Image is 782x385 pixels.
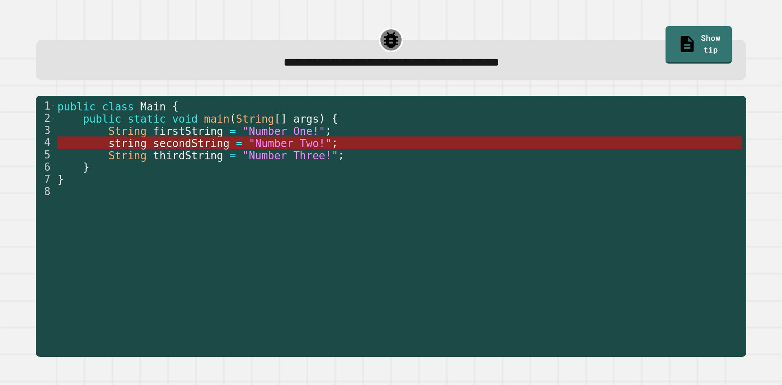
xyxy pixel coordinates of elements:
span: public [83,113,121,125]
span: main [204,113,230,125]
span: "Number Three!" [242,150,338,162]
span: String [108,150,147,162]
div: 2 [36,112,56,124]
span: Toggle code folding, rows 2 through 6 [51,112,55,124]
span: = [229,125,236,137]
span: firstString [153,125,223,137]
span: args [293,113,319,125]
span: Main [140,101,166,113]
span: thirdString [153,150,223,162]
div: 6 [36,161,56,173]
div: 8 [36,185,56,198]
span: void [172,113,198,125]
div: 5 [36,149,56,161]
span: "Number One!" [242,125,325,137]
span: String [108,125,147,137]
span: String [236,113,274,125]
a: Show tip [666,26,732,64]
span: public [57,101,96,113]
span: secondString [153,137,229,150]
span: string [108,137,147,150]
span: static [127,113,166,125]
span: = [229,150,236,162]
div: 7 [36,173,56,185]
span: "Number Two!" [248,137,332,150]
span: class [102,101,134,113]
span: = [236,137,242,150]
span: Toggle code folding, rows 1 through 7 [51,100,55,112]
div: 3 [36,124,56,136]
div: 1 [36,100,56,112]
div: 4 [36,136,56,149]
